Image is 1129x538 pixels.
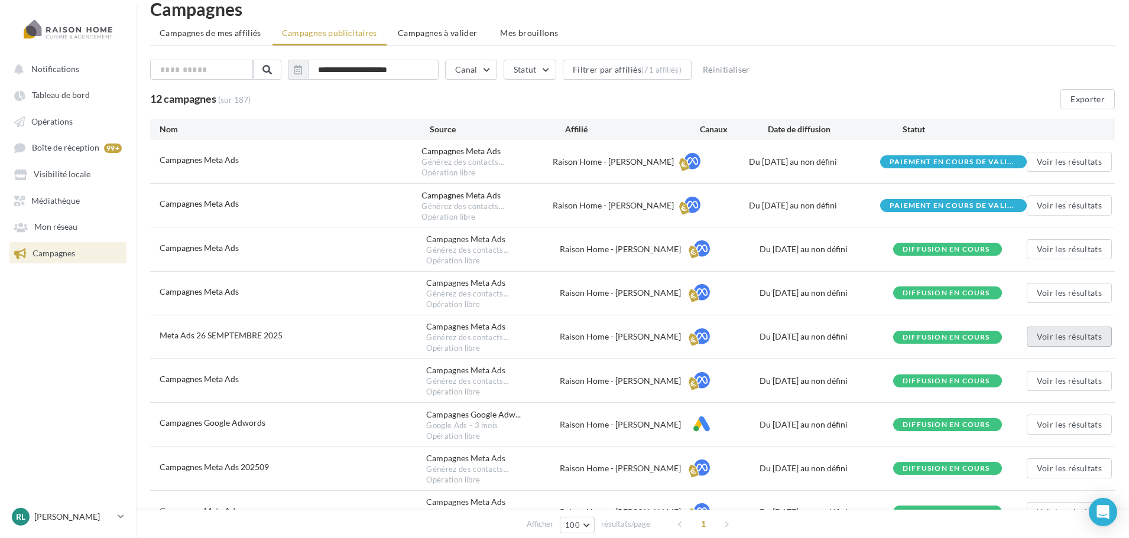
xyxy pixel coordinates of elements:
a: RL [PERSON_NAME] [9,506,126,528]
div: Du [DATE] au non défini [760,462,893,474]
div: Date de diffusion [768,123,903,135]
span: Mon réseau [34,222,77,232]
div: Campagnes Meta Ads [426,496,505,508]
div: Diffusion en cours [903,246,990,253]
button: Filtrer par affiliés(71 affiliés) [563,60,692,80]
button: Réinitialiser [698,63,755,77]
div: Opération libre [421,212,553,223]
span: Générez des contacts... [426,245,509,256]
span: Campagnes Google Adwords [160,418,265,428]
span: Générez des contacts... [426,464,509,475]
span: Campagnes [33,248,75,258]
button: Voir les résultats [1027,152,1112,172]
span: 1 [694,514,713,533]
a: Campagnes [7,242,129,263]
div: Du [DATE] au non défini [760,243,893,255]
div: Affilié [565,123,700,135]
a: Opérations [7,110,129,132]
span: Meta Ads 26 SEMPTEMBRE 2025 [160,330,283,340]
div: Statut [903,123,1038,135]
span: Visibilité locale [34,169,90,180]
div: Open Intercom Messenger [1089,498,1117,526]
span: Paiement en cours de vali... [890,158,1015,165]
div: Raison Home - [PERSON_NAME] [560,287,693,299]
a: Visibilité locale [7,163,129,184]
div: Raison Home - [PERSON_NAME] [560,331,693,343]
div: Campagnes Meta Ads [421,190,501,201]
a: Médiathèque [7,190,129,211]
div: Diffusion en cours [903,465,990,472]
button: Voir les résultats [1027,283,1112,303]
div: Campagnes Meta Ads [426,233,505,245]
button: Statut [504,60,556,80]
div: Opération libre [426,475,560,485]
div: Campagnes Meta Ads [426,452,505,464]
div: Canaux [700,123,767,135]
span: Tableau de bord [32,90,90,100]
span: Générez des contacts... [426,289,509,299]
span: Générez des contacts... [426,332,509,343]
p: [PERSON_NAME] [34,511,113,523]
div: Raison Home - [PERSON_NAME] [560,506,693,518]
div: Diffusion en cours [903,377,990,385]
div: Du [DATE] au non défini [760,506,893,518]
button: Notifications [7,58,124,79]
a: Boîte de réception 99+ [7,136,129,158]
div: Diffusion en cours [903,334,990,341]
span: Campagnes à valider [398,27,478,39]
button: Voir les résultats [1027,458,1112,478]
span: Campagnes Meta Ads 202509 [160,462,269,472]
div: Raison Home - [PERSON_NAME] [560,243,693,255]
span: Campagnes Meta Ads [160,286,239,296]
span: 100 [565,520,580,530]
button: Canal [445,60,497,80]
div: Opération libre [426,431,560,442]
span: Générez des contacts... [426,508,509,519]
div: Raison Home - [PERSON_NAME] [553,156,684,168]
div: Du [DATE] au non défini [749,156,880,168]
span: Campagnes Meta Ads [160,243,239,253]
div: Campagnes Meta Ads [426,277,505,289]
span: Mes brouillons [500,28,558,38]
button: 100 [560,517,595,533]
div: Raison Home - [PERSON_NAME] [560,375,693,387]
span: Boîte de réception [32,143,99,153]
div: Diffusion en cours [903,421,990,429]
div: Campagnes Meta Ads [421,145,501,157]
span: RL [16,511,25,523]
button: Voir les résultats [1027,502,1112,522]
div: Raison Home - [PERSON_NAME] [560,462,693,474]
button: Voir les résultats [1027,195,1112,216]
span: Campagnes Meta Ads [160,374,239,384]
span: Campagnes Meta Ads [160,198,239,208]
div: 99+ [104,144,122,153]
div: Raison Home - [PERSON_NAME] [560,419,693,431]
div: Opération libre [421,168,553,178]
button: Exporter [1060,89,1115,109]
span: (sur 187) [218,94,251,105]
a: Mon réseau [7,216,129,237]
span: Générez des contacts... [426,376,509,387]
div: Du [DATE] au non défini [760,331,893,343]
span: Générez des contacts... [421,157,504,168]
button: Voir les résultats [1027,327,1112,347]
span: Notifications [31,64,79,74]
div: Du [DATE] au non défini [760,287,893,299]
div: Du [DATE] au non défini [749,200,880,211]
span: Médiathèque [31,195,80,206]
div: Source [430,123,565,135]
span: résultats/page [601,519,650,530]
div: (71 affiliés) [641,65,682,74]
div: Opération libre [426,256,560,266]
a: Tableau de bord [7,84,129,105]
span: Campagnes de mes affiliés [160,28,261,38]
span: Générez des contacts... [421,201,504,212]
div: Raison Home - [PERSON_NAME] [553,200,684,211]
div: Opération libre [426,343,560,354]
span: Campagnes Meta Ads [160,506,239,516]
button: Voir les résultats [1027,371,1112,391]
span: Opérations [31,116,73,126]
div: Du [DATE] au non défini [760,419,893,431]
div: Diffusion en cours [903,508,990,516]
div: Google Ads - 3 mois [426,420,560,431]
